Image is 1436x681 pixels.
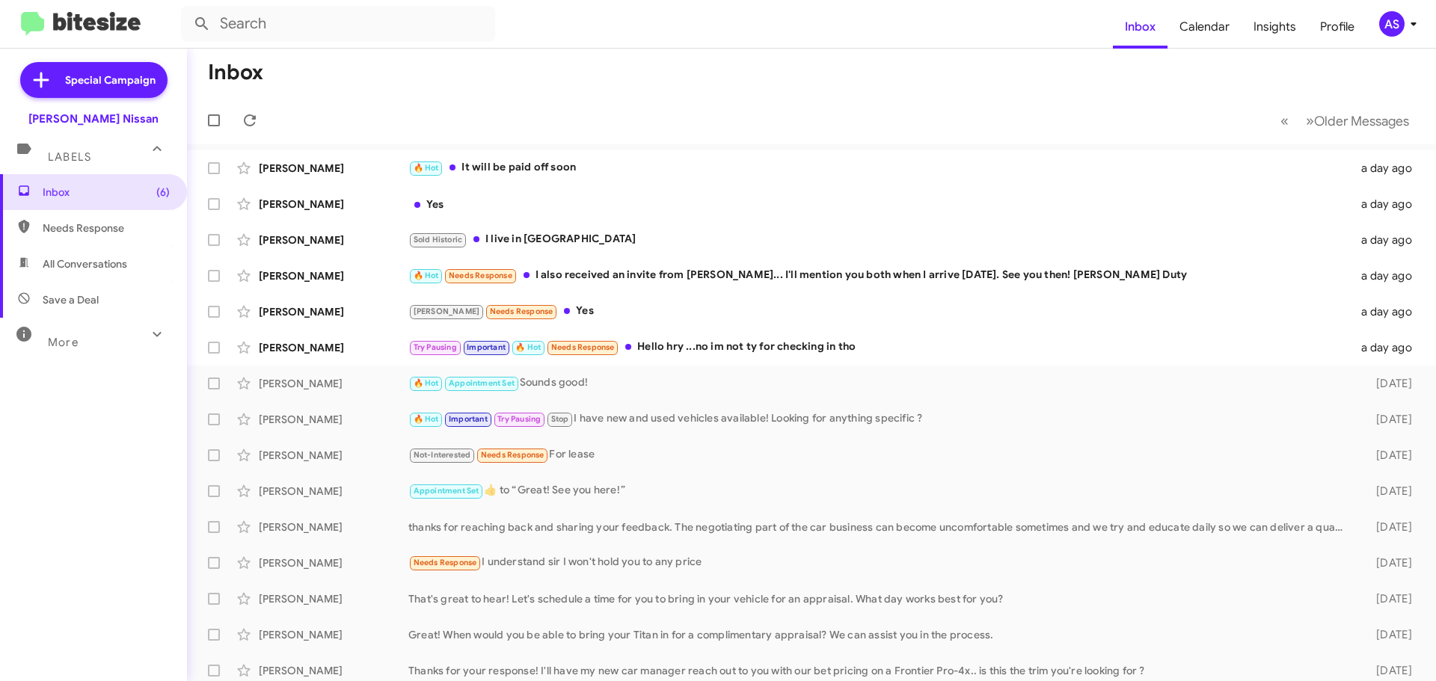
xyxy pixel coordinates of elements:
[43,221,170,235] span: Needs Response
[408,410,1352,428] div: I have new and used vehicles available! Looking for anything specific ?
[259,520,408,534] div: [PERSON_NAME]
[449,378,515,388] span: Appointment Set
[414,235,463,244] span: Sold Historic
[1366,11,1420,37] button: AS
[43,256,127,271] span: All Conversations
[259,197,408,212] div: [PERSON_NAME]
[1352,340,1424,355] div: a day ago
[43,185,170,200] span: Inbox
[1297,105,1418,136] button: Next
[1352,232,1424,247] div: a day ago
[408,197,1352,212] div: Yes
[1271,105,1298,136] button: Previous
[181,6,495,42] input: Search
[1167,5,1242,49] a: Calendar
[259,161,408,176] div: [PERSON_NAME]
[28,111,159,126] div: [PERSON_NAME] Nissan
[414,450,471,460] span: Not-Interested
[259,484,408,499] div: [PERSON_NAME]
[1352,412,1424,427] div: [DATE]
[551,342,615,352] span: Needs Response
[43,292,99,307] span: Save a Deal
[1352,520,1424,534] div: [DATE]
[414,306,480,316] span: [PERSON_NAME]
[515,342,541,352] span: 🔥 Hot
[414,414,439,424] span: 🔥 Hot
[208,61,263,84] h1: Inbox
[156,185,170,200] span: (6)
[259,591,408,606] div: [PERSON_NAME]
[414,378,439,388] span: 🔥 Hot
[414,342,457,352] span: Try Pausing
[449,414,488,424] span: Important
[259,376,408,391] div: [PERSON_NAME]
[1379,11,1405,37] div: AS
[414,163,439,173] span: 🔥 Hot
[48,336,79,349] span: More
[1308,5,1366,49] a: Profile
[551,414,569,424] span: Stop
[449,271,512,280] span: Needs Response
[408,375,1352,392] div: Sounds good!
[259,268,408,283] div: [PERSON_NAME]
[1280,111,1289,130] span: «
[1352,663,1424,678] div: [DATE]
[467,342,506,352] span: Important
[408,554,1352,571] div: I understand sir I won't hold you to any price
[259,232,408,247] div: [PERSON_NAME]
[1272,105,1418,136] nav: Page navigation example
[1314,113,1409,129] span: Older Messages
[408,267,1352,284] div: I also received an invite from [PERSON_NAME]... I'll mention you both when I arrive [DATE]. See y...
[20,62,168,98] a: Special Campaign
[408,446,1352,463] div: For lease
[481,450,544,460] span: Needs Response
[1352,376,1424,391] div: [DATE]
[65,73,156,87] span: Special Campaign
[414,486,479,496] span: Appointment Set
[497,414,541,424] span: Try Pausing
[408,159,1352,176] div: It will be paid off soon
[1352,448,1424,463] div: [DATE]
[1352,555,1424,570] div: [DATE]
[259,340,408,355] div: [PERSON_NAME]
[259,412,408,427] div: [PERSON_NAME]
[259,663,408,678] div: [PERSON_NAME]
[408,231,1352,248] div: I live in [GEOGRAPHIC_DATA]
[259,627,408,642] div: [PERSON_NAME]
[1352,304,1424,319] div: a day ago
[408,303,1352,320] div: Yes
[408,591,1352,606] div: That's great to hear! Let's schedule a time for you to bring in your vehicle for an appraisal. Wh...
[259,555,408,570] div: [PERSON_NAME]
[48,150,91,164] span: Labels
[1242,5,1308,49] a: Insights
[408,663,1352,678] div: Thanks for your response! I'll have my new car manager reach out to you with our bet pricing on a...
[259,448,408,463] div: [PERSON_NAME]
[1352,197,1424,212] div: a day ago
[1352,484,1424,499] div: [DATE]
[490,306,553,316] span: Needs Response
[408,627,1352,642] div: Great! When would you be able to bring your Titan in for a complimentary appraisal? We can assist...
[408,520,1352,534] div: thanks for reaching back and sharing your feedback. The negotiating part of the car business can ...
[1352,268,1424,283] div: a day ago
[414,271,439,280] span: 🔥 Hot
[1352,591,1424,606] div: [DATE]
[414,558,477,567] span: Needs Response
[1113,5,1167,49] a: Inbox
[408,482,1352,499] div: ​👍​ to “ Great! See you here! ”
[1352,627,1424,642] div: [DATE]
[259,304,408,319] div: [PERSON_NAME]
[1352,161,1424,176] div: a day ago
[1306,111,1314,130] span: »
[408,339,1352,356] div: Hello hry ...no im not ty for checking in tho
